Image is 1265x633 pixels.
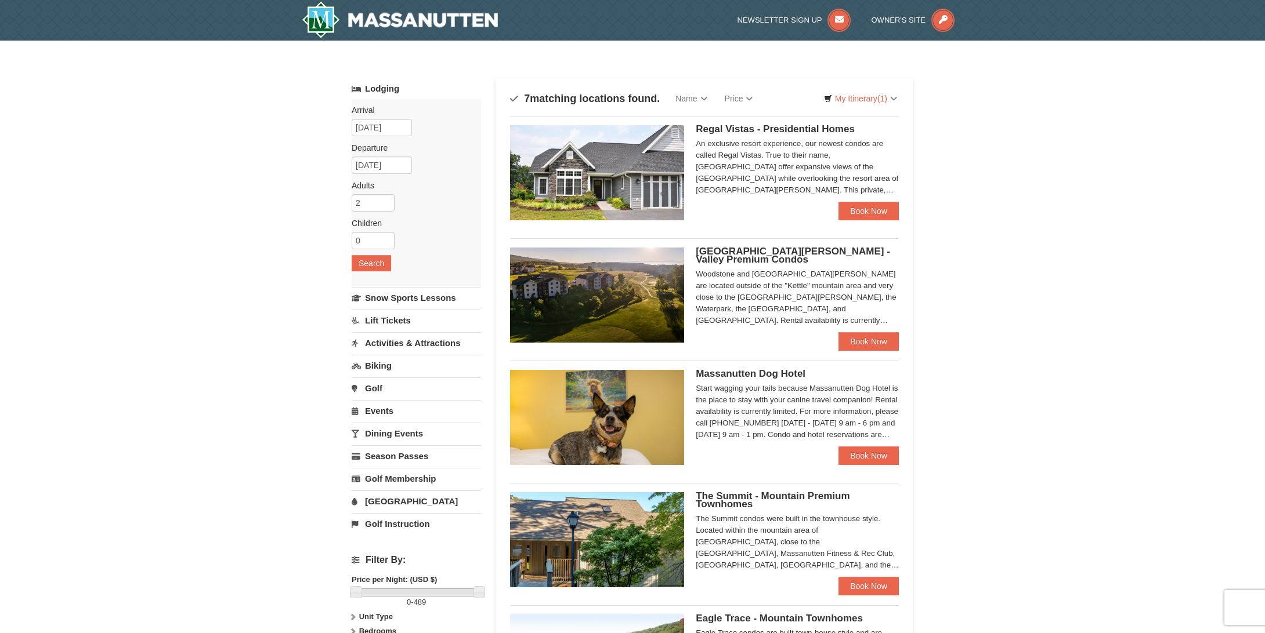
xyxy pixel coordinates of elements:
[696,490,850,510] span: The Summit - Mountain Premium Townhomes
[352,555,481,565] h4: Filter By:
[738,16,822,24] span: Newsletter Sign Up
[352,287,481,308] a: Snow Sports Lessons
[352,332,481,354] a: Activities & Attractions
[696,613,863,624] span: Eagle Trace - Mountain Townhomes
[510,492,684,587] img: 19219034-1-0eee7e00.jpg
[838,577,899,595] a: Book Now
[352,255,391,271] button: Search
[352,400,481,421] a: Events
[352,377,481,399] a: Golf
[696,383,899,441] div: Start wagging your tails because Massanutten Dog Hotel is the place to stay with your canine trav...
[352,423,481,444] a: Dining Events
[352,575,437,584] strong: Price per Night: (USD $)
[816,90,905,107] a: My Itinerary(1)
[352,355,481,376] a: Biking
[407,598,411,606] span: 0
[510,93,660,104] h4: matching locations found.
[838,202,899,220] a: Book Now
[696,513,899,571] div: The Summit condos were built in the townhouse style. Located within the mountain area of [GEOGRAP...
[352,180,472,191] label: Adults
[510,370,684,465] img: 27428181-5-81c892a3.jpg
[352,596,481,608] label: -
[352,310,481,331] a: Lift Tickets
[838,446,899,465] a: Book Now
[696,138,899,196] div: An exclusive resort experience, our newest condos are called Regal Vistas. True to their name, [G...
[352,78,481,99] a: Lodging
[414,598,427,606] span: 489
[524,93,530,104] span: 7
[302,1,498,38] img: Massanutten Resort Logo
[510,248,684,343] img: 19219041-4-ec11c166.jpg
[352,217,472,229] label: Children
[352,142,472,154] label: Departure
[352,445,481,467] a: Season Passes
[359,612,393,621] strong: Unit Type
[352,490,481,512] a: [GEOGRAPHIC_DATA]
[352,513,481,534] a: Golf Instruction
[877,94,887,103] span: (1)
[872,16,955,24] a: Owner's Site
[838,332,899,351] a: Book Now
[352,104,472,116] label: Arrival
[696,268,899,326] div: Woodstone and [GEOGRAPHIC_DATA][PERSON_NAME] are located outside of the "Kettle" mountain area an...
[696,368,805,379] span: Massanutten Dog Hotel
[352,468,481,489] a: Golf Membership
[667,87,715,110] a: Name
[696,246,890,265] span: [GEOGRAPHIC_DATA][PERSON_NAME] - Valley Premium Condos
[696,123,855,134] span: Regal Vistas - Presidential Homes
[716,87,762,110] a: Price
[510,125,684,220] img: 19218991-1-902409a9.jpg
[302,1,498,38] a: Massanutten Resort
[872,16,926,24] span: Owner's Site
[738,16,851,24] a: Newsletter Sign Up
